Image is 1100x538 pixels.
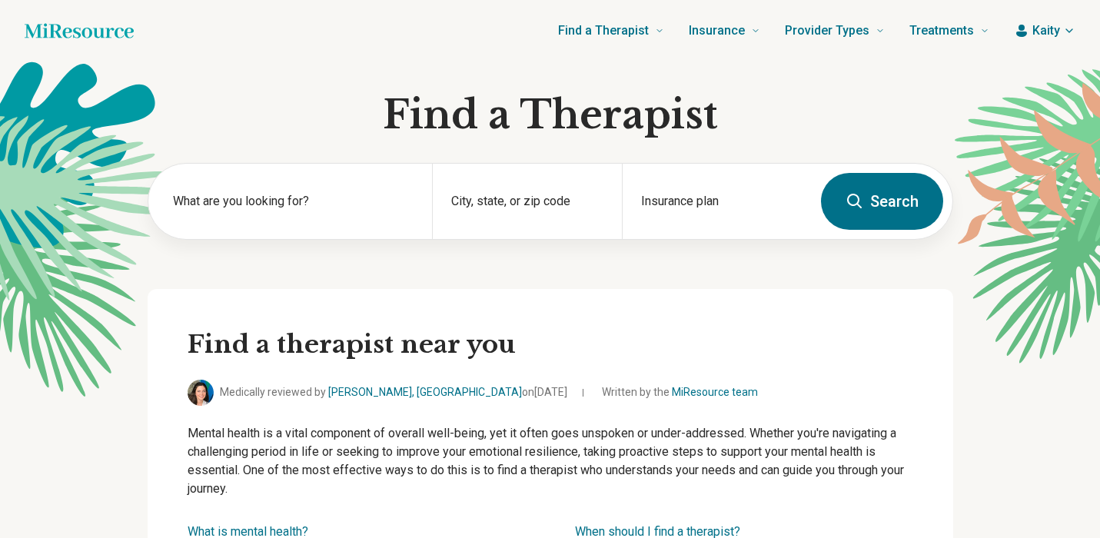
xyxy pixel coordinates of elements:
[558,20,649,42] span: Find a Therapist
[1032,22,1060,40] span: Kaity
[25,15,134,46] a: Home page
[909,20,974,42] span: Treatments
[148,92,953,138] h1: Find a Therapist
[220,384,567,400] span: Medically reviewed by
[689,20,745,42] span: Insurance
[173,192,414,211] label: What are you looking for?
[328,386,522,398] a: [PERSON_NAME], [GEOGRAPHIC_DATA]
[522,386,567,398] span: on [DATE]
[672,386,758,398] a: MiResource team
[602,384,758,400] span: Written by the
[188,424,913,498] p: Mental health is a vital component of overall well-being, yet it often goes unspoken or under-add...
[785,20,869,42] span: Provider Types
[188,329,913,361] h2: Find a therapist near you
[1014,22,1075,40] button: Kaity
[821,173,943,230] button: Search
